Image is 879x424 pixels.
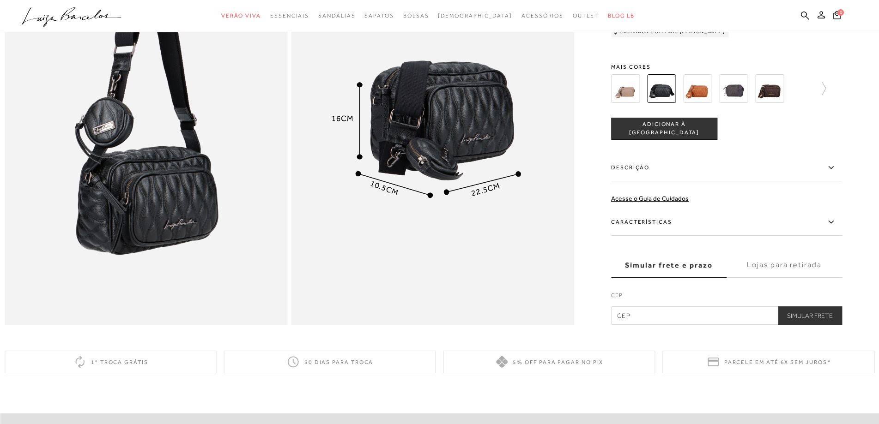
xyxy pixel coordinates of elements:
span: Essenciais [270,12,309,19]
a: noSubCategoriesText [438,7,512,24]
span: ADICIONAR À [GEOGRAPHIC_DATA] [612,121,717,137]
label: Lojas para retirada [727,253,842,278]
img: BOLSA CARGO EM COURO PRETO MÉDIA [647,74,676,103]
label: Características [611,209,842,236]
span: Sandálias [318,12,355,19]
img: BOLSA MÉDIA EM COURO COM MATELASSÊ CAFÉ [755,74,784,103]
span: 0 [837,9,844,16]
div: Parcele em até 6x sem juros* [662,351,874,373]
button: 0 [831,10,843,23]
div: 5% off para pagar no PIX [443,351,655,373]
span: Acessórios [521,12,564,19]
a: noSubCategoriesText [403,7,429,24]
span: Outlet [573,12,599,19]
span: BLOG LB [608,12,635,19]
img: BOLSA MÉDIA CARGO STORM [719,74,748,103]
span: Bolsas [403,12,429,19]
a: BLOG LB [608,7,635,24]
a: Acesse o Guia de Cuidados [611,195,689,202]
button: ADICIONAR À [GEOGRAPHIC_DATA] [611,118,717,140]
span: Sapatos [364,12,394,19]
div: 30 dias para troca [224,351,436,373]
a: noSubCategoriesText [521,7,564,24]
span: Mais cores [611,64,842,70]
label: CEP [611,291,842,304]
button: Simular Frete [778,306,842,325]
a: noSubCategoriesText [573,7,599,24]
a: noSubCategoriesText [221,7,261,24]
img: BOLSA MÉDIA CARGO CARAMELO [683,74,712,103]
img: BOLSA CARGO EM COURO CINZA DUMBO MÉDIA [611,74,640,103]
a: noSubCategoriesText [318,7,355,24]
label: Descrição [611,155,842,181]
div: 1ª troca grátis [5,351,217,373]
a: noSubCategoriesText [270,7,309,24]
input: CEP [611,306,842,325]
label: Simular frete e prazo [611,253,727,278]
span: [DEMOGRAPHIC_DATA] [438,12,512,19]
a: noSubCategoriesText [364,7,394,24]
span: Verão Viva [221,12,261,19]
